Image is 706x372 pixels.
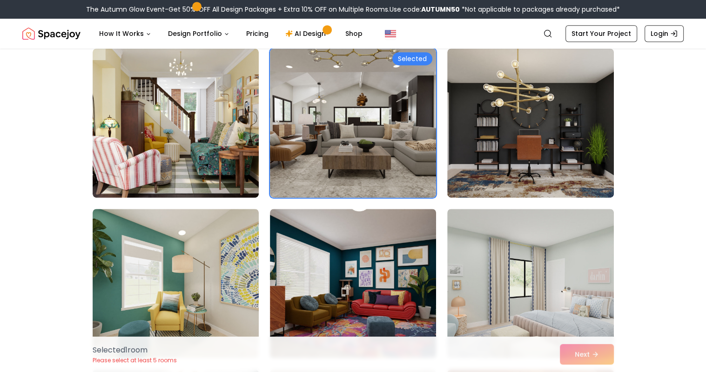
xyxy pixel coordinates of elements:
div: The Autumn Glow Event-Get 50% OFF All Design Packages + Extra 10% OFF on Multiple Rooms. [86,5,620,14]
b: AUTUMN50 [421,5,460,14]
img: Spacejoy Logo [22,24,81,43]
img: Room room-15 [447,209,613,358]
p: Please select at least 5 rooms [93,357,177,364]
span: *Not applicable to packages already purchased* [460,5,620,14]
button: How It Works [92,24,159,43]
a: Start Your Project [565,25,637,42]
a: Shop [338,24,370,43]
img: Room room-13 [93,209,259,358]
a: Spacejoy [22,24,81,43]
img: Room room-11 [270,48,436,198]
a: Login [645,25,684,42]
nav: Main [92,24,370,43]
img: Room room-14 [270,209,436,358]
a: AI Design [278,24,336,43]
div: Selected [392,52,432,65]
img: Room room-12 [447,48,613,198]
a: Pricing [239,24,276,43]
nav: Global [22,19,684,48]
span: Use code: [390,5,460,14]
button: Design Portfolio [161,24,237,43]
img: Room room-10 [93,48,259,198]
img: United States [385,28,396,39]
p: Selected 1 room [93,344,177,356]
